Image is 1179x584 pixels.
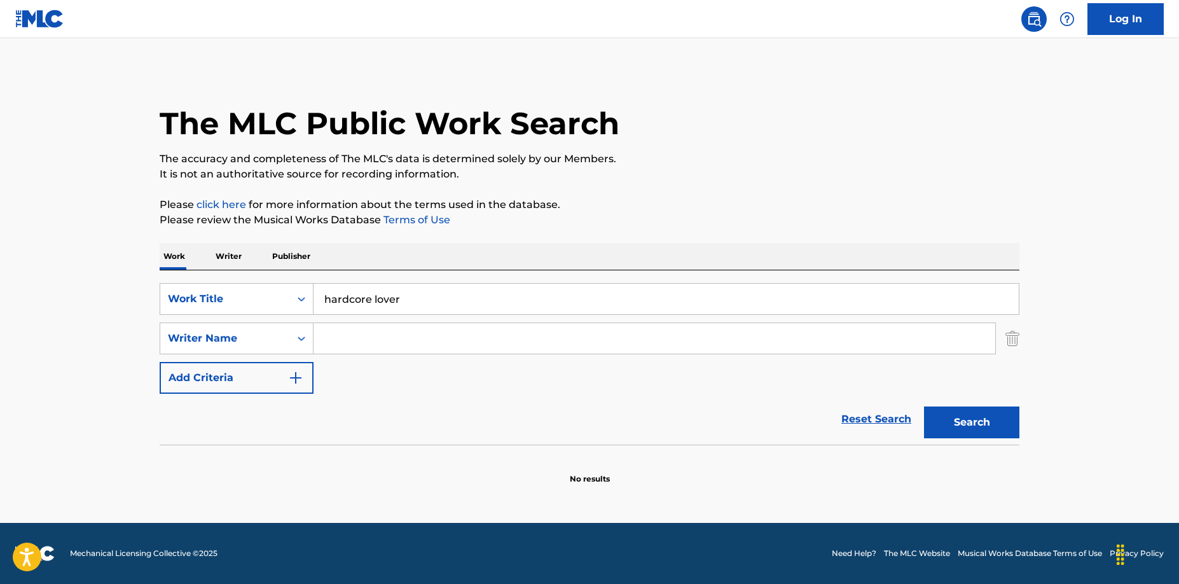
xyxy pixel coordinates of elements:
p: Please for more information about the terms used in the database. [160,197,1019,212]
p: No results [570,458,610,485]
img: help [1059,11,1075,27]
img: logo [15,546,55,561]
button: Add Criteria [160,362,314,394]
div: Drag [1110,536,1131,574]
p: Writer [212,243,245,270]
span: Mechanical Licensing Collective © 2025 [70,548,217,559]
img: MLC Logo [15,10,64,28]
img: 9d2ae6d4665cec9f34b9.svg [288,370,303,386]
p: It is not an authoritative source for recording information. [160,167,1019,182]
div: Help [1054,6,1080,32]
p: Publisher [268,243,314,270]
img: search [1026,11,1042,27]
img: Delete Criterion [1005,323,1019,354]
a: Privacy Policy [1110,548,1164,559]
iframe: Chat Widget [1115,523,1179,584]
a: Public Search [1021,6,1047,32]
a: Need Help? [832,548,876,559]
p: Work [160,243,189,270]
div: Work Title [168,291,282,307]
a: The MLC Website [884,548,950,559]
p: The accuracy and completeness of The MLC's data is determined solely by our Members. [160,151,1019,167]
a: Log In [1087,3,1164,35]
a: click here [197,198,246,211]
div: Writer Name [168,331,282,346]
a: Terms of Use [381,214,450,226]
h1: The MLC Public Work Search [160,104,619,143]
a: Musical Works Database Terms of Use [958,548,1102,559]
p: Please review the Musical Works Database [160,212,1019,228]
button: Search [924,407,1019,438]
form: Search Form [160,283,1019,445]
a: Reset Search [835,405,918,433]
